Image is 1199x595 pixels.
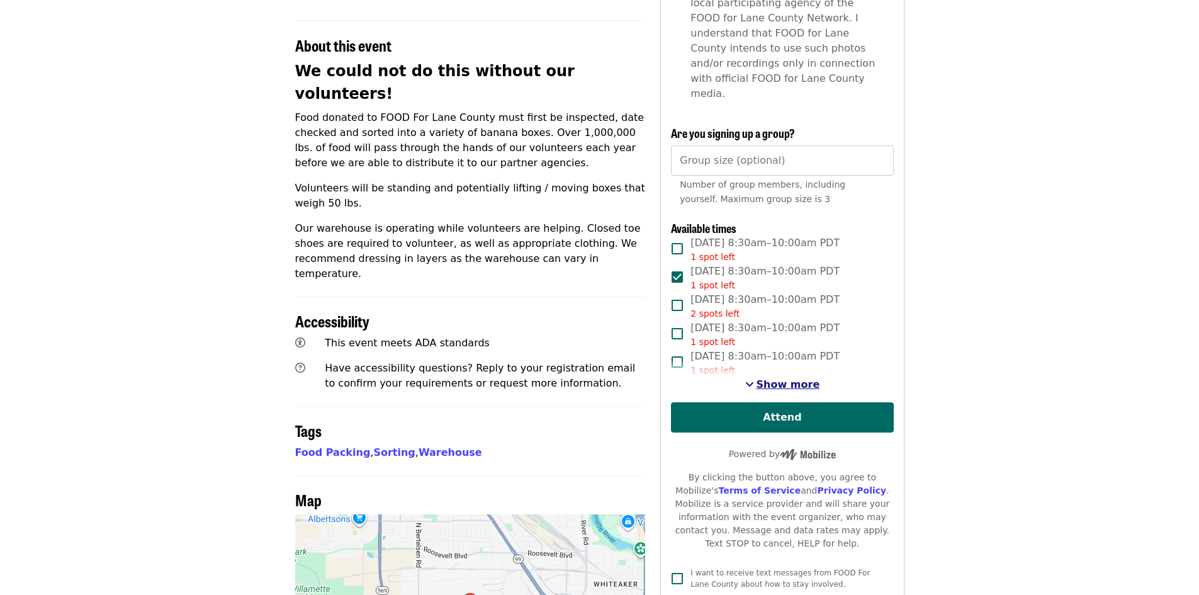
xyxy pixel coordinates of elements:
[295,60,646,105] h2: We could not do this without our volunteers!
[671,471,893,550] div: By clicking the button above, you agree to Mobilize's and . Mobilize is a service provider and wi...
[690,365,735,375] span: 1 spot left
[295,181,646,211] p: Volunteers will be standing and potentially lifting / moving boxes that weigh 50 lbs.
[295,446,371,458] a: Food Packing
[690,337,735,347] span: 1 spot left
[373,446,415,458] a: Sorting
[690,309,740,319] span: 2 spots left
[690,252,735,262] span: 1 spot left
[295,489,322,511] span: Map
[729,449,836,459] span: Powered by
[295,221,646,281] p: Our warehouse is operating while volunteers are helping. Closed toe shoes are required to volunte...
[671,145,893,176] input: [object Object]
[325,362,635,389] span: Have accessibility questions? Reply to your registration email to confirm your requirements or re...
[690,569,870,589] span: I want to receive text messages from FOOD For Lane County about how to stay involved.
[419,446,482,458] a: Warehouse
[295,419,322,441] span: Tags
[690,280,735,290] span: 1 spot left
[690,264,840,292] span: [DATE] 8:30am–10:00am PDT
[690,235,840,264] span: [DATE] 8:30am–10:00am PDT
[671,220,736,236] span: Available times
[295,310,369,332] span: Accessibility
[373,446,418,458] span: ,
[757,378,820,390] span: Show more
[690,320,840,349] span: [DATE] 8:30am–10:00am PDT
[817,485,886,496] a: Privacy Policy
[295,337,305,349] i: universal-access icon
[690,349,840,377] span: [DATE] 8:30am–10:00am PDT
[718,485,801,496] a: Terms of Service
[325,337,490,349] span: This event meets ADA standards
[780,449,836,460] img: Powered by Mobilize
[295,446,374,458] span: ,
[671,402,893,433] button: Attend
[295,34,391,56] span: About this event
[295,110,646,171] p: Food donated to FOOD For Lane County must first be inspected, date checked and sorted into a vari...
[690,292,840,320] span: [DATE] 8:30am–10:00am PDT
[680,179,845,204] span: Number of group members, including yourself. Maximum group size is 3
[671,125,795,141] span: Are you signing up a group?
[745,377,820,392] button: See more timeslots
[295,362,305,374] i: question-circle icon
